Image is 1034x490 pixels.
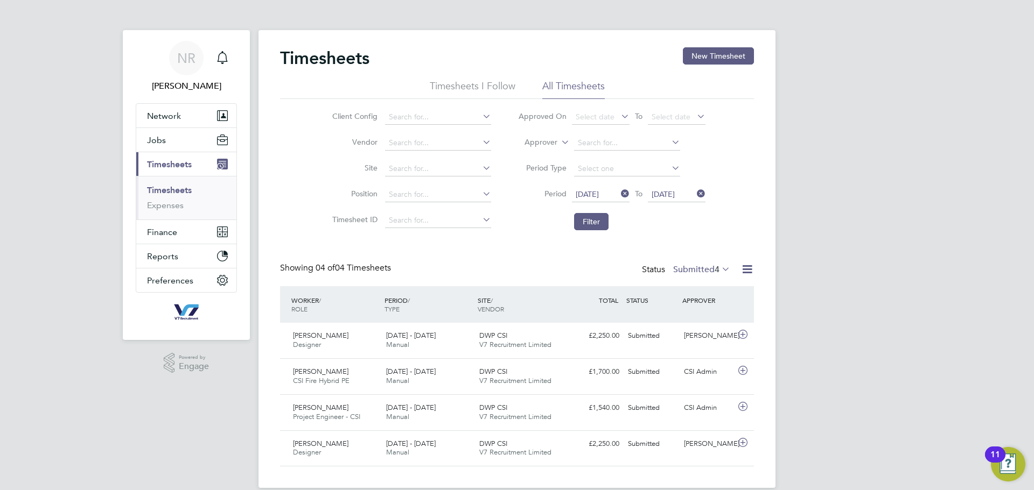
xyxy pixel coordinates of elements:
span: [DATE] - [DATE] [386,331,436,340]
div: APPROVER [680,290,736,310]
span: NR [177,51,195,65]
span: [DATE] - [DATE] [386,367,436,376]
div: £2,250.00 [568,435,624,453]
span: [DATE] [652,189,675,199]
img: v7recruitment-logo-retina.png [170,303,203,321]
span: ROLE [291,304,308,313]
div: Submitted [624,363,680,381]
div: £1,540.00 [568,399,624,417]
div: Timesheets [136,176,236,219]
button: Timesheets [136,152,236,176]
div: Submitted [624,327,680,345]
div: CSI Admin [680,399,736,417]
span: [PERSON_NAME] [293,439,348,448]
button: Filter [574,213,609,230]
button: Open Resource Center, 11 new notifications [991,447,1025,481]
div: £1,700.00 [568,363,624,381]
span: [DATE] - [DATE] [386,439,436,448]
h2: Timesheets [280,47,369,69]
a: Powered byEngage [164,353,209,373]
nav: Main navigation [123,30,250,340]
div: SITE [475,290,568,318]
span: [PERSON_NAME] [293,331,348,340]
button: New Timesheet [683,47,754,65]
button: Finance [136,220,236,244]
span: V7 Recruitment Limited [479,376,551,385]
div: WORKER [289,290,382,318]
span: [DATE] [576,189,599,199]
button: Jobs [136,128,236,152]
label: Approved On [518,111,567,121]
label: Site [329,163,378,173]
span: TYPE [385,304,400,313]
label: Period [518,189,567,198]
span: [DATE] - [DATE] [386,403,436,412]
a: Go to home page [136,303,237,321]
span: Preferences [147,275,193,286]
span: Powered by [179,353,209,362]
span: Engage [179,362,209,371]
label: Vendor [329,137,378,147]
span: TOTAL [599,296,618,304]
a: Timesheets [147,185,192,195]
div: Submitted [624,435,680,453]
span: / [408,296,410,304]
div: CSI Admin [680,363,736,381]
button: Network [136,104,236,127]
span: Timesheets [147,159,192,169]
span: Natasha Raso [136,80,237,93]
label: Submitted [673,264,730,275]
span: CSI Fire Hybrid PE [293,376,350,385]
label: Position [329,189,378,198]
span: / [319,296,321,304]
button: Reports [136,244,236,268]
span: Manual [386,412,409,421]
div: Status [642,262,732,278]
span: V7 Recruitment Limited [479,412,551,421]
span: [PERSON_NAME] [293,367,348,376]
div: Submitted [624,399,680,417]
input: Search for... [385,187,491,202]
span: V7 Recruitment Limited [479,340,551,349]
button: Preferences [136,268,236,292]
label: Timesheet ID [329,215,378,224]
a: NR[PERSON_NAME] [136,41,237,93]
li: Timesheets I Follow [430,80,515,99]
div: [PERSON_NAME] [680,435,736,453]
span: Network [147,111,181,121]
input: Search for... [385,213,491,228]
div: PERIOD [382,290,475,318]
span: 04 Timesheets [316,262,391,273]
label: Client Config [329,111,378,121]
div: [PERSON_NAME] [680,327,736,345]
div: £2,250.00 [568,327,624,345]
span: To [632,187,646,201]
span: DWP CSI [479,439,507,448]
input: Search for... [385,136,491,151]
span: 04 of [316,262,335,273]
label: Period Type [518,163,567,173]
div: STATUS [624,290,680,310]
a: Expenses [147,200,184,210]
span: Manual [386,376,409,385]
span: Reports [147,251,178,261]
span: Finance [147,227,177,237]
span: Designer [293,448,321,457]
input: Search for... [385,110,491,125]
span: VENDOR [478,304,504,313]
span: DWP CSI [479,331,507,340]
span: 4 [715,264,719,275]
span: V7 Recruitment Limited [479,448,551,457]
span: / [491,296,493,304]
span: DWP CSI [479,403,507,412]
span: DWP CSI [479,367,507,376]
div: 11 [990,455,1000,468]
span: Manual [386,448,409,457]
span: Project Engineer - CSI [293,412,360,421]
span: Select date [576,112,614,122]
span: Select date [652,112,690,122]
span: Designer [293,340,321,349]
li: All Timesheets [542,80,605,99]
span: Manual [386,340,409,349]
label: Approver [509,137,557,148]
